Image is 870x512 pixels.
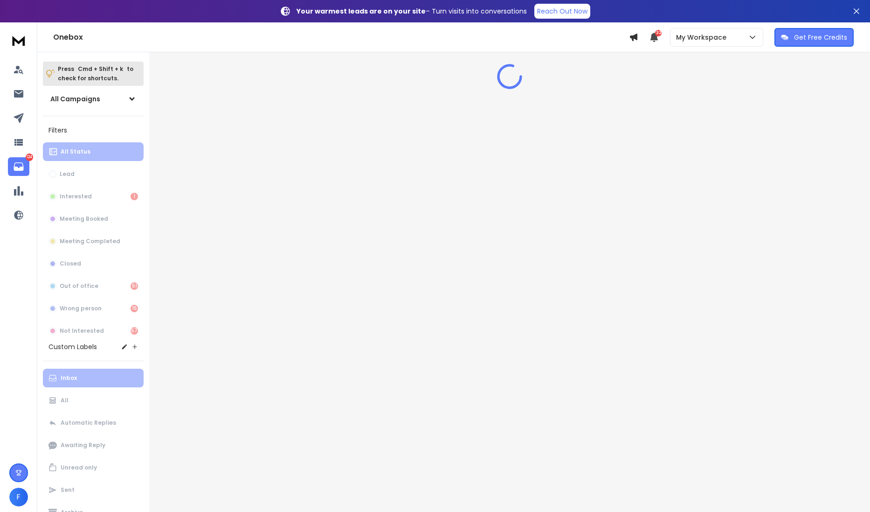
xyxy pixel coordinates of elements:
span: 32 [655,30,662,36]
h3: Custom Labels [48,342,97,351]
p: Press to check for shortcuts. [58,64,133,83]
p: – Turn visits into conversations [297,7,527,16]
strong: Your warmest leads are on your site [297,7,426,16]
h1: All Campaigns [50,94,100,104]
p: 124 [26,154,33,161]
button: F [9,488,28,506]
p: Reach Out Now [537,7,587,16]
button: Get Free Credits [774,28,854,47]
p: Get Free Credits [794,33,847,42]
button: All Campaigns [43,90,144,108]
h3: Filters [43,124,144,137]
img: logo [9,32,28,49]
a: Reach Out Now [534,4,590,19]
a: 124 [9,157,28,176]
h1: Onebox [53,32,629,43]
span: Cmd + Shift + k [76,63,124,74]
p: My Workspace [676,33,730,42]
